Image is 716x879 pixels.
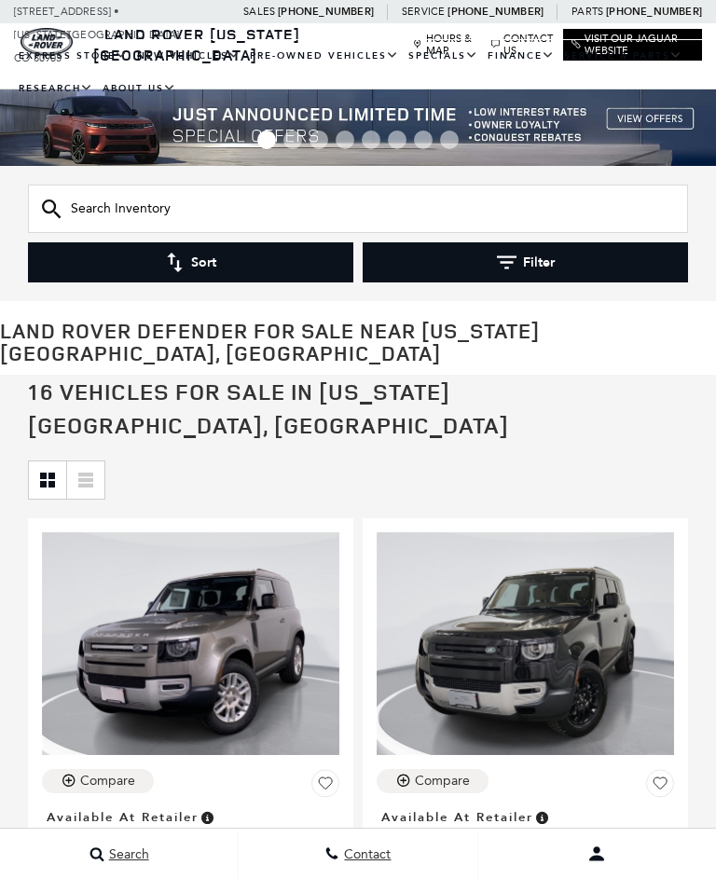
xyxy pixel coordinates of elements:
a: Land Rover [US_STATE][GEOGRAPHIC_DATA] [93,24,300,65]
a: [PHONE_NUMBER] [278,5,374,19]
img: Land Rover [21,28,73,56]
span: Go to slide 4 [336,130,354,149]
div: Compare [80,773,135,790]
span: Go to slide 7 [414,130,433,149]
button: Filter [363,242,688,282]
a: Pre-Owned Vehicles [245,40,404,73]
a: Research [14,73,98,105]
div: Compare [415,773,470,790]
span: Go to slide 2 [283,130,302,149]
span: Go to slide 3 [310,130,328,149]
button: Compare Vehicle [42,769,154,793]
a: Visit Our Jaguar Website [571,33,694,57]
a: land-rover [21,28,73,56]
a: [PHONE_NUMBER] [447,5,544,19]
span: Available at Retailer [381,807,533,828]
span: Contact [339,846,391,862]
button: Save Vehicle [311,769,339,804]
span: Go to slide 8 [440,130,459,149]
a: Specials [404,40,483,73]
input: Search Inventory [28,185,688,233]
span: Go to slide 1 [257,130,276,149]
a: Hours & Map [413,33,481,57]
span: Available at Retailer [47,807,199,828]
a: About Us [98,73,181,105]
img: 2025 LAND ROVER Defender 110 S [377,532,674,755]
a: Contact Us [491,33,555,57]
button: Sort [28,242,353,282]
button: Open user profile menu [478,831,716,877]
nav: Main Navigation [14,40,702,105]
a: [STREET_ADDRESS] • [US_STATE][GEOGRAPHIC_DATA], CO 80905 [14,6,183,64]
img: 2025 LAND ROVER Defender 90 S [42,532,339,755]
a: Finance [483,40,559,73]
button: Compare Vehicle [377,769,489,793]
a: New Vehicles [132,40,245,73]
button: Save Vehicle [646,769,674,804]
a: [PHONE_NUMBER] [606,5,702,19]
span: 16 Vehicles for Sale in [US_STATE][GEOGRAPHIC_DATA], [GEOGRAPHIC_DATA] [28,377,509,440]
a: EXPRESS STORE [14,40,132,73]
span: Go to slide 5 [362,130,380,149]
span: Search [104,846,149,862]
span: Vehicle is in stock and ready for immediate delivery. Due to demand, availability is subject to c... [533,807,550,828]
a: Service & Parts [559,40,687,73]
span: Go to slide 6 [388,130,406,149]
span: Vehicle is in stock and ready for immediate delivery. Due to demand, availability is subject to c... [199,807,215,828]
